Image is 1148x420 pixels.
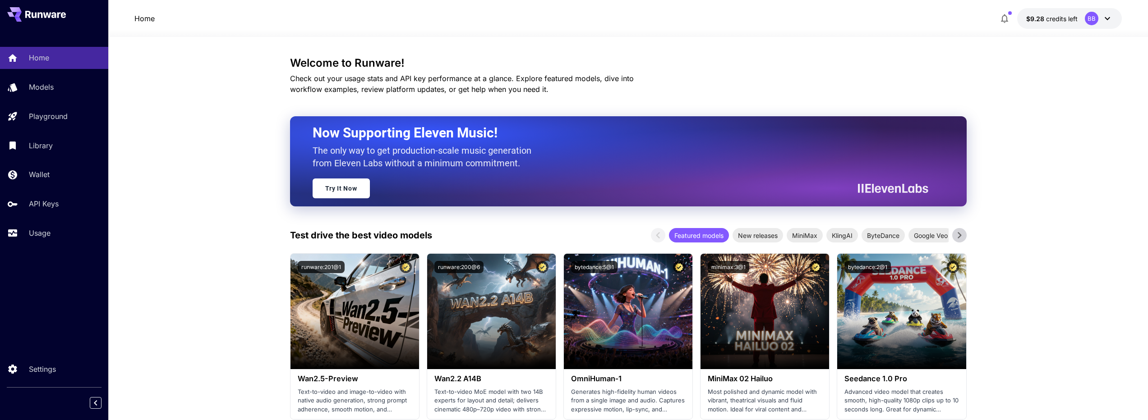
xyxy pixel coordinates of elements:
button: Certified Model – Vetted for best performance and includes a commercial license. [810,261,822,273]
span: credits left [1046,15,1078,23]
div: KlingAI [826,228,858,242]
button: Certified Model – Vetted for best performance and includes a commercial license. [536,261,549,273]
p: Playground [29,111,68,122]
button: bytedance:5@1 [571,261,618,273]
a: Home [134,13,155,24]
p: Generates high-fidelity human videos from a single image and audio. Captures expressive motion, l... [571,388,685,414]
img: alt [701,254,829,369]
div: ByteDance [862,228,905,242]
h3: MiniMax 02 Hailuo [708,374,822,383]
p: Test drive the best video models [290,228,432,242]
img: alt [290,254,419,369]
div: $9.28248 [1026,14,1078,23]
img: alt [427,254,556,369]
button: $9.28248BB [1017,8,1122,29]
img: alt [564,254,692,369]
p: Advanced video model that creates smooth, high-quality 1080p clips up to 10 seconds long. Great f... [844,388,959,414]
p: Models [29,82,54,92]
p: Text-to-video and image-to-video with native audio generation, strong prompt adherence, smooth mo... [298,388,412,414]
nav: breadcrumb [134,13,155,24]
span: ByteDance [862,231,905,240]
div: BB [1085,12,1098,25]
span: New releases [733,231,783,240]
h3: Welcome to Runware! [290,57,967,69]
span: Check out your usage stats and API key performance at a glance. Explore featured models, dive int... [290,74,634,94]
div: Collapse sidebar [97,395,108,411]
div: MiniMax [787,228,823,242]
span: Google Veo [908,231,953,240]
p: Settings [29,364,56,374]
p: Most polished and dynamic model with vibrant, theatrical visuals and fluid motion. Ideal for vira... [708,388,822,414]
p: Usage [29,228,51,238]
button: Collapse sidebar [90,397,101,409]
button: runware:200@6 [434,261,484,273]
p: API Keys [29,198,59,209]
p: The only way to get production-scale music generation from Eleven Labs without a minimum commitment. [313,144,538,169]
span: $9.28 [1026,15,1046,23]
button: runware:201@1 [298,261,345,273]
p: Home [29,52,49,63]
h2: Now Supporting Eleven Music! [313,124,922,142]
div: Google Veo [908,228,953,242]
div: Featured models [669,228,729,242]
p: Text-to-video MoE model with two 14B experts for layout and detail; delivers cinematic 480p–720p ... [434,388,549,414]
button: Certified Model – Vetted for best performance and includes a commercial license. [673,261,685,273]
button: Certified Model – Vetted for best performance and includes a commercial license. [947,261,959,273]
a: Try It Now [313,178,370,198]
img: alt [837,254,966,369]
h3: OmniHuman‑1 [571,374,685,383]
span: Featured models [669,231,729,240]
h3: Wan2.5-Preview [298,374,412,383]
button: minimax:3@1 [708,261,749,273]
p: Library [29,140,53,151]
h3: Wan2.2 A14B [434,374,549,383]
span: KlingAI [826,231,858,240]
p: Wallet [29,169,50,180]
button: Certified Model – Vetted for best performance and includes a commercial license. [400,261,412,273]
h3: Seedance 1.0 Pro [844,374,959,383]
button: bytedance:2@1 [844,261,891,273]
span: MiniMax [787,231,823,240]
div: New releases [733,228,783,242]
